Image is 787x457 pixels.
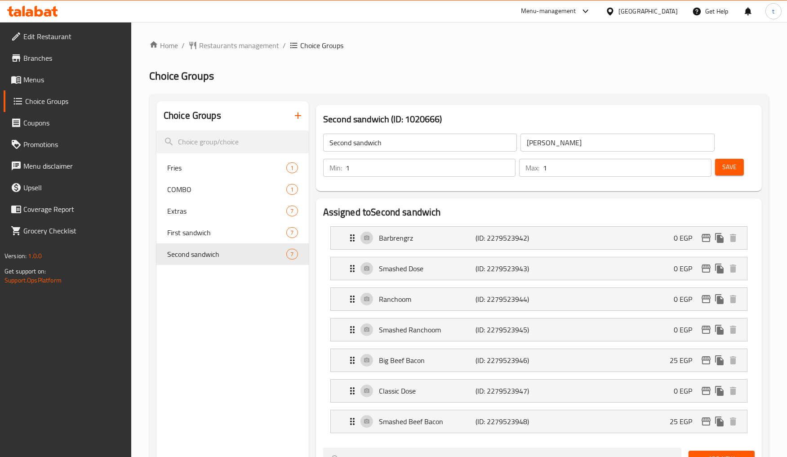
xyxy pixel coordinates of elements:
[323,406,755,437] li: Expand
[726,231,740,245] button: delete
[4,69,131,90] a: Menus
[156,179,309,200] div: COMBO1
[156,130,309,153] input: search
[699,292,713,306] button: edit
[149,40,178,51] a: Home
[713,231,726,245] button: duplicate
[4,250,27,262] span: Version:
[726,262,740,275] button: delete
[156,200,309,222] div: Extras7
[156,222,309,243] div: First sandwich7
[674,324,699,335] p: 0 EGP
[525,162,539,173] p: Max:
[283,40,286,51] li: /
[28,250,42,262] span: 1.0.0
[713,415,726,428] button: duplicate
[726,415,740,428] button: delete
[772,6,774,16] span: t
[300,40,343,51] span: Choice Groups
[379,324,476,335] p: Smashed Ranchoom
[713,262,726,275] button: duplicate
[286,227,298,238] div: Choices
[167,227,287,238] span: First sandwich
[713,292,726,306] button: duplicate
[699,354,713,367] button: edit
[25,96,124,107] span: Choice Groups
[726,384,740,398] button: delete
[329,162,342,173] p: Min:
[476,263,540,274] p: (ID: 2279523943)
[182,40,185,51] li: /
[713,323,726,336] button: duplicate
[4,90,131,112] a: Choice Groups
[476,385,540,396] p: (ID: 2279523947)
[4,177,131,198] a: Upsell
[287,228,297,237] span: 7
[674,263,699,274] p: 0 EGP
[323,112,755,126] h3: Second sandwich (ID: 1020666)
[674,385,699,396] p: 0 EGP
[323,345,755,376] li: Expand
[674,294,699,305] p: 0 EGP
[167,184,287,195] span: COMBO
[286,162,298,173] div: Choices
[699,231,713,245] button: edit
[149,66,214,86] span: Choice Groups
[670,355,699,366] p: 25 EGP
[4,112,131,134] a: Coupons
[4,220,131,242] a: Grocery Checklist
[286,206,298,216] div: Choices
[726,354,740,367] button: delete
[4,265,46,277] span: Get support on:
[167,249,287,260] span: Second sandwich
[4,26,131,47] a: Edit Restaurant
[23,117,124,128] span: Coupons
[699,415,713,428] button: edit
[167,162,287,173] span: Fries
[715,159,744,175] button: Save
[4,198,131,220] a: Coverage Report
[379,416,476,427] p: Smashed Beef Bacon
[164,109,221,122] h2: Choice Groups
[674,233,699,243] p: 0 EGP
[670,416,699,427] p: 25 EGP
[23,74,124,85] span: Menus
[286,184,298,195] div: Choices
[23,139,124,150] span: Promotions
[167,206,287,216] span: Extras
[713,384,726,398] button: duplicate
[699,384,713,398] button: edit
[4,274,62,286] a: Support.OpsPlatform
[331,257,747,280] div: Expand
[286,249,298,260] div: Choices
[287,185,297,194] span: 1
[699,262,713,275] button: edit
[331,288,747,310] div: Expand
[4,155,131,177] a: Menu disclaimer
[156,243,309,265] div: Second sandwich7
[726,292,740,306] button: delete
[323,314,755,345] li: Expand
[23,53,124,63] span: Branches
[4,134,131,155] a: Promotions
[476,324,540,335] p: (ID: 2279523945)
[726,323,740,336] button: delete
[188,40,279,51] a: Restaurants management
[23,204,124,215] span: Coverage Report
[287,164,297,172] span: 1
[23,182,124,193] span: Upsell
[331,410,747,433] div: Expand
[323,253,755,284] li: Expand
[331,380,747,402] div: Expand
[323,206,755,219] h2: Assigned to Second sandwich
[476,416,540,427] p: (ID: 2279523948)
[287,250,297,259] span: 7
[23,161,124,171] span: Menu disclaimer
[287,207,297,215] span: 7
[156,157,309,179] div: Fries1
[476,233,540,243] p: (ID: 2279523942)
[521,6,576,17] div: Menu-management
[331,227,747,249] div: Expand
[323,223,755,253] li: Expand
[379,294,476,305] p: Ranchoom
